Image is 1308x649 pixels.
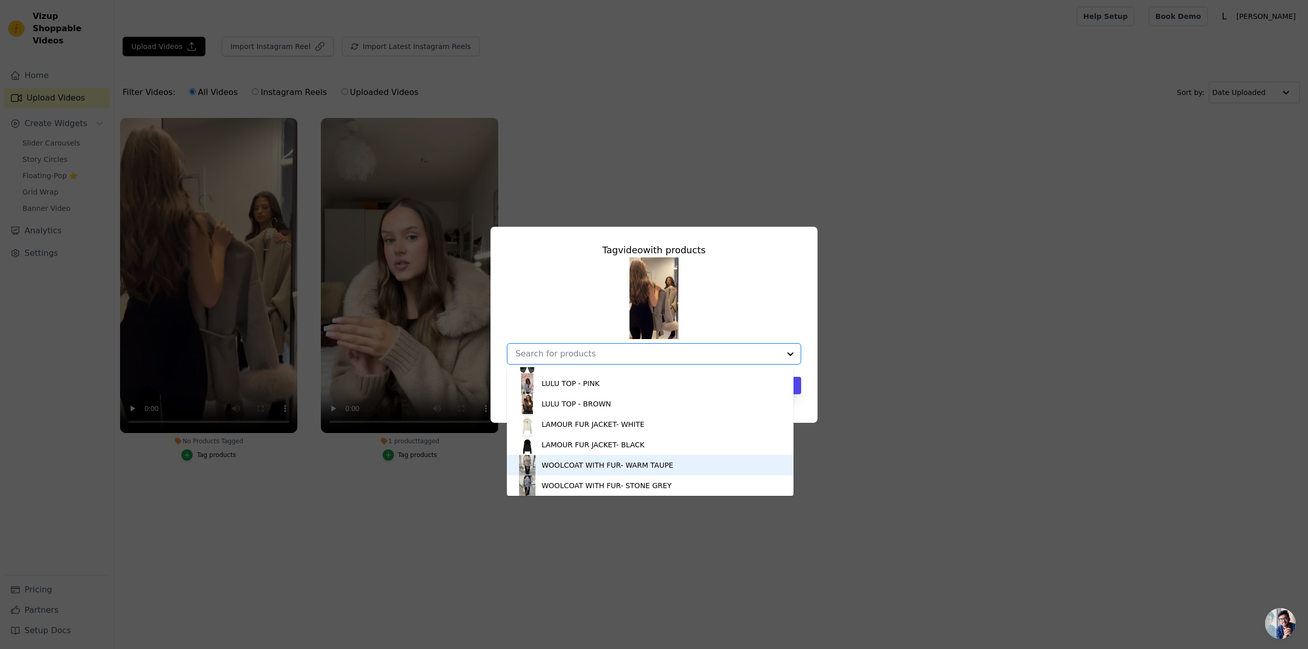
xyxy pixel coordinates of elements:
img: product thumbnail [517,455,538,475]
div: Tag video with products [507,243,801,257]
div: LAMOUR FUR JACKET- WHITE [542,419,644,429]
img: product thumbnail [517,414,538,435]
img: product thumbnail [517,435,538,455]
div: WOOLCOAT WITH FUR- WARM TAUPE [542,460,673,470]
div: WOOLCOAT WITH FUR- STONE GREY [542,480,671,491]
div: LULU TOP - PINK [542,378,599,389]
img: tn-8b75c6c696f3499d8a7b455d7c9ed193.png [629,257,679,339]
input: Search for products [516,349,780,358]
div: LULU TOP - BROWN [542,399,611,409]
a: Chat öffnen [1265,608,1296,639]
div: LAMOUR FUR JACKET- BLACK [542,440,645,450]
img: product thumbnail [517,475,538,496]
img: product thumbnail [517,373,538,394]
img: product thumbnail [517,394,538,414]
